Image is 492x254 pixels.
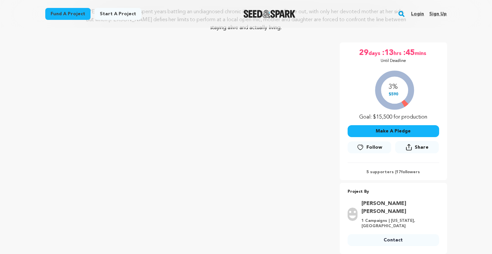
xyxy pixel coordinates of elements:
a: Goto Shankman Sarah Ann profile [361,200,435,216]
span: mins [415,48,428,58]
a: Sign up [429,9,447,19]
span: hrs [394,48,403,58]
img: user.png [348,208,358,221]
a: Login [411,9,424,19]
span: Follow [366,144,382,151]
p: 5 supporters | followers [348,170,439,175]
a: Fund a project [45,8,91,20]
span: 17 [396,170,401,174]
p: 1 Campaigns | [US_STATE], [GEOGRAPHIC_DATA] [361,218,435,229]
span: :45 [403,48,415,58]
a: Seed&Spark Homepage [244,10,295,18]
span: Share [415,144,429,151]
p: Until Deadline [381,58,406,64]
button: Make A Pledge [348,125,439,137]
span: Share [395,141,439,156]
p: Project By [348,188,439,196]
span: :13 [382,48,394,58]
button: Share [395,141,439,153]
a: Contact [348,234,439,246]
a: Start a project [95,8,141,20]
a: Follow [348,141,391,153]
span: days [368,48,382,58]
img: Seed&Spark Logo Dark Mode [244,10,295,18]
span: 29 [359,48,368,58]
